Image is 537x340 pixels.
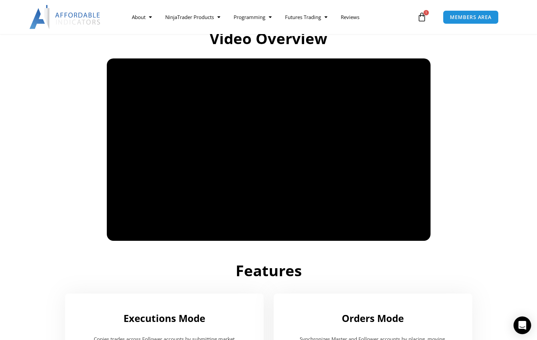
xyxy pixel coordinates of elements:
[334,9,366,25] a: Reviews
[514,317,531,334] div: Open Intercom Messenger
[407,7,437,27] a: 1
[82,261,456,281] h2: Features
[125,9,159,25] a: About
[424,10,429,15] span: 1
[280,312,466,325] h2: Orders Mode
[159,9,227,25] a: NinjaTrader Products
[278,9,334,25] a: Futures Trading
[82,29,456,48] h2: Video Overview
[227,9,278,25] a: Programming
[450,15,492,20] span: MEMBERS AREA
[72,312,257,325] h2: Executions Mode
[443,10,499,24] a: MEMBERS AREA
[29,5,101,29] img: LogoAI | Affordable Indicators – NinjaTrader
[125,9,416,25] nav: Menu
[107,58,431,241] iframe: My NinjaTrader Trade Copier | Summary & Latest Updates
